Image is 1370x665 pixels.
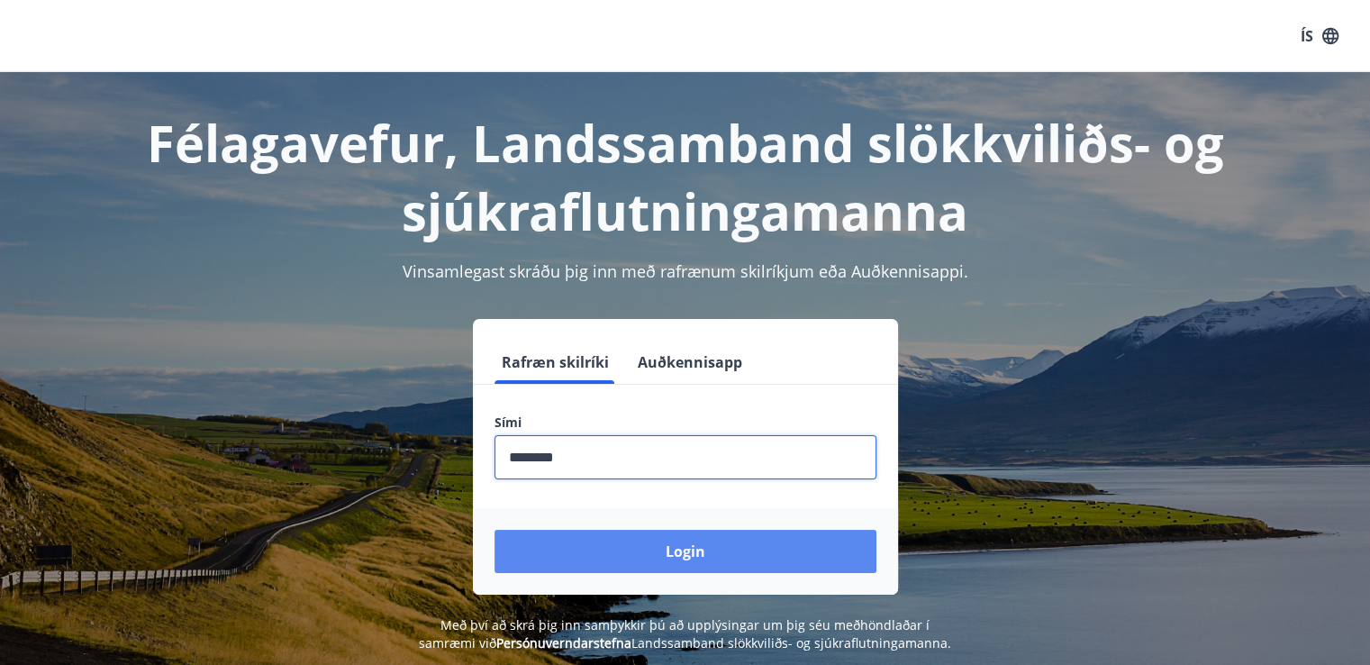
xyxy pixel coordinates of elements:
span: Vinsamlegast skráðu þig inn með rafrænum skilríkjum eða Auðkennisappi. [403,260,968,282]
button: Rafræn skilríki [494,341,616,384]
button: Login [494,530,876,573]
button: Auðkennisapp [631,341,749,384]
button: ÍS [1291,20,1348,52]
h1: Félagavefur, Landssamband slökkviliðs- og sjúkraflutningamanna [59,108,1312,245]
a: Persónuverndarstefna [496,634,631,651]
label: Sími [494,414,876,432]
span: Með því að skrá þig inn samþykkir þú að upplýsingar um þig séu meðhöndlaðar í samræmi við Landssa... [419,616,951,651]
